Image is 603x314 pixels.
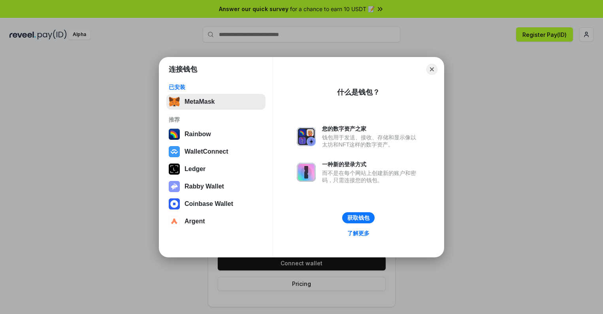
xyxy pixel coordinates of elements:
div: 而不是在每个网站上创建新的账户和密码，只需连接您的钱包。 [322,169,420,184]
div: 已安装 [169,84,263,91]
div: 一种新的登录方式 [322,161,420,168]
div: 推荐 [169,116,263,123]
div: Ledger [185,166,205,173]
img: svg+xml,%3Csvg%20width%3D%2228%22%20height%3D%2228%22%20viewBox%3D%220%200%2028%2028%22%20fill%3D... [169,216,180,227]
h1: 连接钱包 [169,65,197,74]
img: svg+xml,%3Csvg%20width%3D%2228%22%20height%3D%2228%22%20viewBox%3D%220%200%2028%2028%22%20fill%3D... [169,146,180,157]
div: Rainbow [185,131,211,138]
div: Coinbase Wallet [185,200,233,207]
button: Rainbow [166,126,266,142]
img: svg+xml,%3Csvg%20xmlns%3D%22http%3A%2F%2Fwww.w3.org%2F2000%2Fsvg%22%20width%3D%2228%22%20height%3... [169,164,180,175]
div: 了解更多 [347,230,369,237]
img: svg+xml,%3Csvg%20width%3D%22120%22%20height%3D%22120%22%20viewBox%3D%220%200%20120%20120%22%20fil... [169,129,180,140]
button: Close [426,64,437,75]
img: svg+xml,%3Csvg%20width%3D%2228%22%20height%3D%2228%22%20viewBox%3D%220%200%2028%2028%22%20fill%3D... [169,198,180,209]
div: MetaMask [185,98,215,105]
div: WalletConnect [185,148,228,155]
div: Argent [185,218,205,225]
img: svg+xml,%3Csvg%20xmlns%3D%22http%3A%2F%2Fwww.w3.org%2F2000%2Fsvg%22%20fill%3D%22none%22%20viewBox... [297,163,316,182]
button: Argent [166,213,266,229]
img: svg+xml,%3Csvg%20fill%3D%22none%22%20height%3D%2233%22%20viewBox%3D%220%200%2035%2033%22%20width%... [169,96,180,107]
button: 获取钱包 [342,212,375,223]
button: Ledger [166,161,266,177]
div: 获取钱包 [347,214,369,221]
a: 了解更多 [343,228,374,238]
button: WalletConnect [166,144,266,160]
button: Rabby Wallet [166,179,266,194]
button: MetaMask [166,94,266,110]
div: Rabby Wallet [185,183,224,190]
img: svg+xml,%3Csvg%20xmlns%3D%22http%3A%2F%2Fwww.w3.org%2F2000%2Fsvg%22%20fill%3D%22none%22%20viewBox... [169,181,180,192]
div: 您的数字资产之家 [322,125,420,132]
div: 什么是钱包？ [337,88,380,97]
div: 钱包用于发送、接收、存储和显示像以太坊和NFT这样的数字资产。 [322,134,420,148]
img: svg+xml,%3Csvg%20xmlns%3D%22http%3A%2F%2Fwww.w3.org%2F2000%2Fsvg%22%20fill%3D%22none%22%20viewBox... [297,127,316,146]
button: Coinbase Wallet [166,196,266,212]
